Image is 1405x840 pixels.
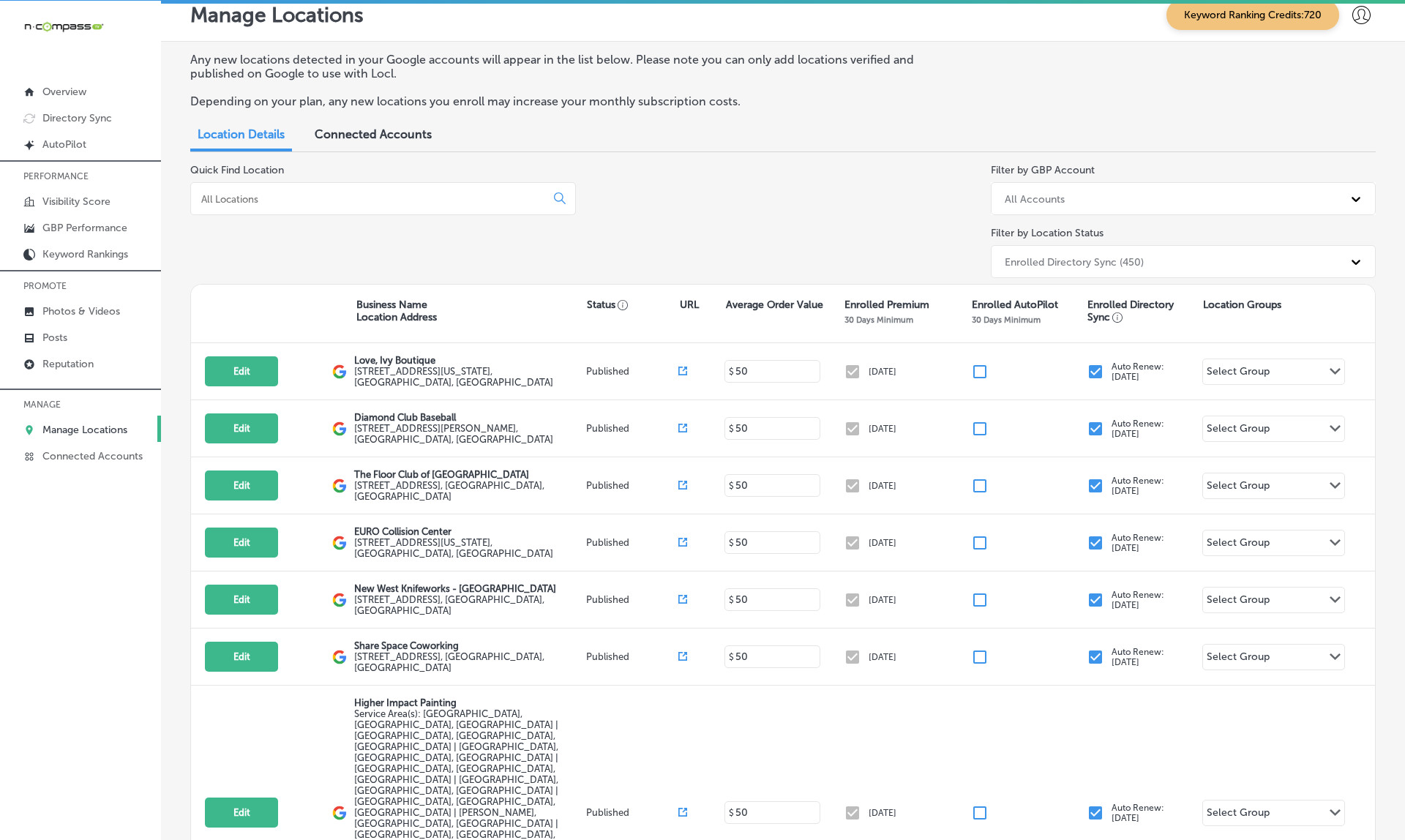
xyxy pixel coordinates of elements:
div: Select Group [1207,479,1270,496]
label: Quick Find Location [190,164,284,176]
img: logo [332,650,347,664]
img: logo [332,806,347,820]
label: [STREET_ADDRESS] , [GEOGRAPHIC_DATA], [GEOGRAPHIC_DATA] [354,594,582,616]
input: All Locations [200,192,542,206]
p: Auto Renew: [DATE] [1112,419,1164,439]
img: 660ab0bf-5cc7-4cb8-ba1c-48b5ae0f18e60NCTV_CLogo_TV_Black_-500x88.png [23,20,104,34]
p: Auto Renew: [DATE] [1112,476,1164,496]
p: Higher Impact Painting [354,697,582,708]
div: Select Group [1207,593,1270,610]
p: Auto Renew: [DATE] [1112,361,1164,382]
p: $ [729,808,734,818]
label: [STREET_ADDRESS] , [GEOGRAPHIC_DATA], [GEOGRAPHIC_DATA] [354,651,582,673]
button: Edit [205,470,278,500]
p: Any new locations detected in your Google accounts will appear in the list below. Please note you... [190,53,961,80]
p: Published [586,651,679,662]
label: [STREET_ADDRESS][PERSON_NAME] , [GEOGRAPHIC_DATA], [GEOGRAPHIC_DATA] [354,423,582,445]
div: Select Group [1207,806,1270,823]
span: Location Details [198,127,285,141]
p: 30 Days Minimum [844,315,913,325]
span: Connected Accounts [315,127,432,141]
div: Select Group [1207,650,1270,667]
p: Auto Renew: [DATE] [1112,533,1164,553]
img: logo [332,421,347,436]
label: Filter by GBP Account [991,164,1095,176]
p: Reputation [42,358,94,370]
button: Edit [205,798,278,828]
p: EURO Collision Center [354,526,582,537]
p: Enrolled Premium [844,299,929,311]
p: $ [729,424,734,434]
p: $ [729,481,734,491]
p: Share Space Coworking [354,640,582,651]
p: Posts [42,331,67,344]
p: Enrolled AutoPilot [972,299,1058,311]
div: Select Group [1207,365,1270,382]
label: [STREET_ADDRESS] , [GEOGRAPHIC_DATA], [GEOGRAPHIC_DATA] [354,480,582,502]
p: Average Order Value [726,299,823,311]
button: Edit [205,413,278,443]
p: [DATE] [869,595,896,605]
p: Auto Renew: [DATE] [1112,647,1164,667]
div: Select Group [1207,536,1270,553]
p: [DATE] [869,424,896,434]
p: [DATE] [869,481,896,491]
p: Depending on your plan, any new locations you enroll may increase your monthly subscription costs. [190,94,961,108]
div: Enrolled Directory Sync (450) [1005,255,1144,268]
p: $ [729,367,734,377]
p: Published [586,423,679,434]
p: $ [729,538,734,548]
p: Love, Ivy Boutique [354,355,582,366]
p: $ [729,652,734,662]
p: Diamond Club Baseball [354,412,582,423]
button: Edit [205,528,278,558]
p: [DATE] [869,367,896,377]
p: Published [586,480,679,491]
p: Published [586,366,679,377]
p: GBP Performance [42,222,127,234]
p: Auto Renew: [DATE] [1112,590,1164,610]
p: 30 Days Minimum [972,315,1041,325]
div: Select Group [1207,422,1270,439]
p: Photos & Videos [42,305,120,318]
label: Filter by Location Status [991,227,1104,239]
button: Edit [205,642,278,672]
div: All Accounts [1005,192,1065,205]
p: Enrolled Directory Sync [1087,299,1196,323]
p: Manage Locations [190,3,364,27]
img: logo [332,479,347,493]
p: Published [586,594,679,605]
p: [DATE] [869,808,896,818]
p: Overview [42,86,86,98]
label: [STREET_ADDRESS][US_STATE] , [GEOGRAPHIC_DATA], [GEOGRAPHIC_DATA] [354,366,582,388]
button: Edit [205,356,278,386]
p: Keyword Rankings [42,248,128,260]
p: Published [586,807,679,818]
p: Business Name Location Address [356,299,437,323]
p: Visibility Score [42,195,110,208]
img: logo [332,536,347,550]
p: $ [729,595,734,605]
p: New West Knifeworks - [GEOGRAPHIC_DATA] [354,583,582,594]
p: The Floor Club of [GEOGRAPHIC_DATA] [354,469,582,480]
img: logo [332,593,347,607]
p: [DATE] [869,538,896,548]
p: Manage Locations [42,424,127,436]
label: [STREET_ADDRESS][US_STATE] , [GEOGRAPHIC_DATA], [GEOGRAPHIC_DATA] [354,537,582,559]
p: Location Groups [1203,299,1281,311]
p: URL [680,299,699,311]
p: Directory Sync [42,112,112,124]
p: Auto Renew: [DATE] [1112,803,1164,823]
p: Connected Accounts [42,450,143,462]
p: Published [586,537,679,548]
p: AutoPilot [42,138,86,151]
button: Edit [205,585,278,615]
p: [DATE] [869,652,896,662]
p: Status [587,299,679,311]
img: logo [332,364,347,379]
